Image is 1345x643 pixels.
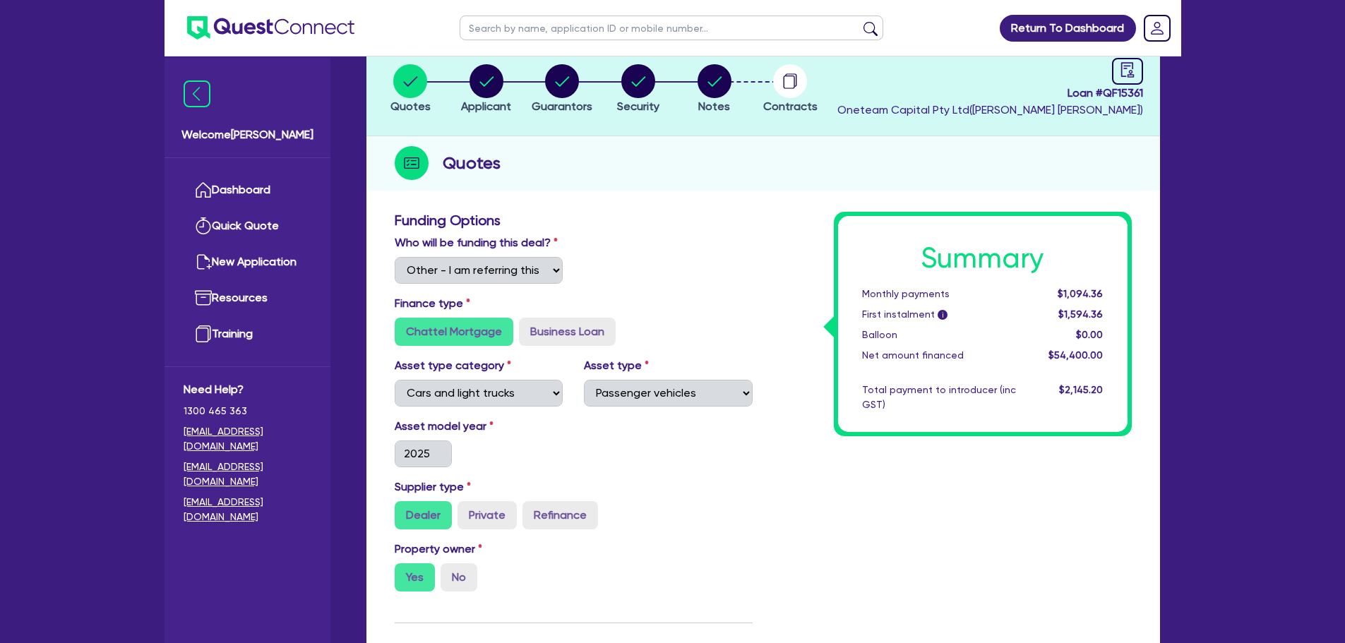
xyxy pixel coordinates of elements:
[184,495,311,524] a: [EMAIL_ADDRESS][DOMAIN_NAME]
[395,357,511,374] label: Asset type category
[851,348,1027,363] div: Net amount financed
[460,64,512,116] button: Applicant
[938,310,948,320] span: i
[390,100,431,113] span: Quotes
[697,64,732,116] button: Notes
[184,80,210,107] img: icon-menu-close
[1076,329,1103,340] span: $0.00
[522,501,598,529] label: Refinance
[395,234,558,251] label: Who will be funding this deal?
[763,100,818,113] span: Contracts
[584,357,649,374] label: Asset type
[184,316,311,352] a: Training
[531,64,593,116] button: Guarantors
[395,146,429,180] img: step-icon
[1139,10,1176,47] a: Dropdown toggle
[187,16,354,40] img: quest-connect-logo-blue
[1120,62,1135,78] span: audit
[532,100,592,113] span: Guarantors
[460,16,883,40] input: Search by name, application ID or mobile number...
[851,307,1027,322] div: First instalment
[395,212,753,229] h3: Funding Options
[395,563,435,591] label: Yes
[698,100,730,113] span: Notes
[195,325,212,342] img: training
[395,318,513,346] label: Chattel Mortgage
[184,208,311,244] a: Quick Quote
[184,404,311,419] span: 1300 465 363
[763,64,818,116] button: Contracts
[617,100,659,113] span: Security
[1058,308,1103,320] span: $1,594.36
[851,327,1027,342] div: Balloon
[195,253,212,270] img: new-application
[862,241,1104,275] h1: Summary
[1058,288,1103,299] span: $1,094.36
[395,541,482,558] label: Property owner
[837,85,1143,102] span: Loan # QF15361
[195,217,212,234] img: quick-quote
[184,381,311,398] span: Need Help?
[395,479,471,495] label: Supplier type
[195,289,212,306] img: resources
[1000,15,1136,42] a: Return To Dashboard
[184,172,311,208] a: Dashboard
[1059,384,1103,395] span: $2,145.20
[390,64,431,116] button: Quotes
[395,295,470,312] label: Finance type
[519,318,616,346] label: Business Loan
[1048,349,1103,361] span: $54,400.00
[461,100,511,113] span: Applicant
[181,126,313,143] span: Welcome [PERSON_NAME]
[384,418,574,435] label: Asset model year
[441,563,477,591] label: No
[458,501,517,529] label: Private
[443,150,501,176] h2: Quotes
[184,459,311,489] a: [EMAIL_ADDRESS][DOMAIN_NAME]
[184,424,311,454] a: [EMAIL_ADDRESS][DOMAIN_NAME]
[851,383,1027,412] div: Total payment to introducer (inc GST)
[395,501,452,529] label: Dealer
[616,64,660,116] button: Security
[837,103,1143,116] span: Oneteam Capital Pty Ltd ( [PERSON_NAME] [PERSON_NAME] )
[851,287,1027,301] div: Monthly payments
[184,244,311,280] a: New Application
[184,280,311,316] a: Resources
